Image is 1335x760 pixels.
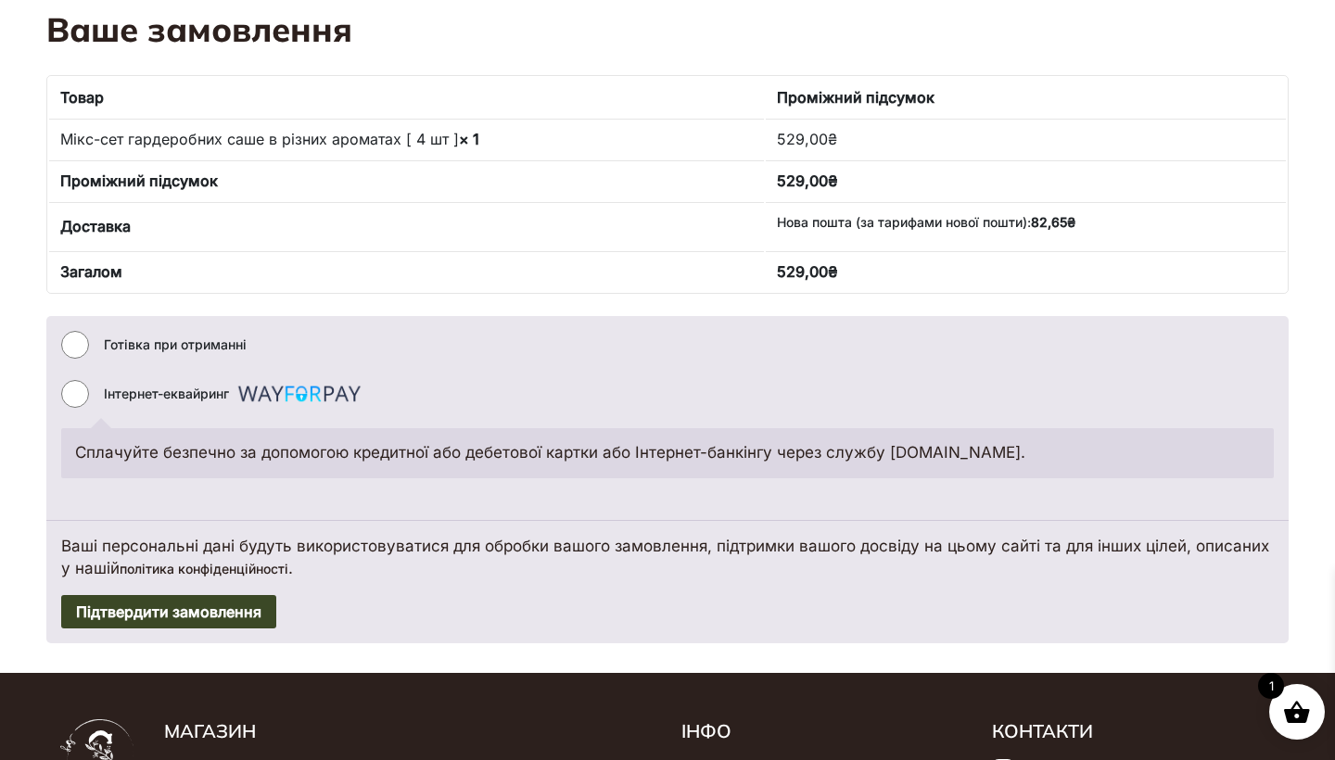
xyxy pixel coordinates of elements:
p: Ваші персональні дані будуть використовуватися для обробки вашого замовлення, підтримки вашого до... [61,536,1274,580]
span: ₴ [828,171,838,190]
h5: Інфо [681,719,964,743]
h5: Контакти [992,719,1275,743]
h3: Ваше замовлення [46,8,1289,52]
bdi: 529,00 [777,171,838,190]
label: Готівка при отриманні [104,332,247,358]
th: Доставка [49,202,764,249]
h5: Магазин [164,719,654,743]
bdi: 529,00 [777,262,838,281]
th: Загалом [49,251,764,291]
th: Проміжний підсумок [49,160,764,200]
span: Нова пошта (за тарифами нової пошти): [777,211,1075,234]
th: Проміжний підсумок [766,78,1286,117]
p: Сплачуйте безпечно за допомогою кредитної або дебетової картки або Інтернет-банкінгу через службу... [75,442,1261,464]
img: Інтернет-еквайринг [235,371,365,415]
th: Товар [49,78,764,117]
bdi: 529,00 [777,130,837,148]
span: ₴ [1067,214,1075,230]
a: політика конфіденційності [120,561,288,576]
span: 1 [1258,673,1284,699]
button: Підтвердити замовлення [61,595,276,628]
span: ₴ [828,262,838,281]
bdi: 82,65 [1031,214,1075,230]
label: Інтернет-еквайринг [104,373,365,415]
td: Мікс-сет гардеробних саше в різних ароматах [ 4 шт ] [49,119,764,158]
strong: × 1 [459,130,479,148]
span: ₴ [828,130,837,148]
